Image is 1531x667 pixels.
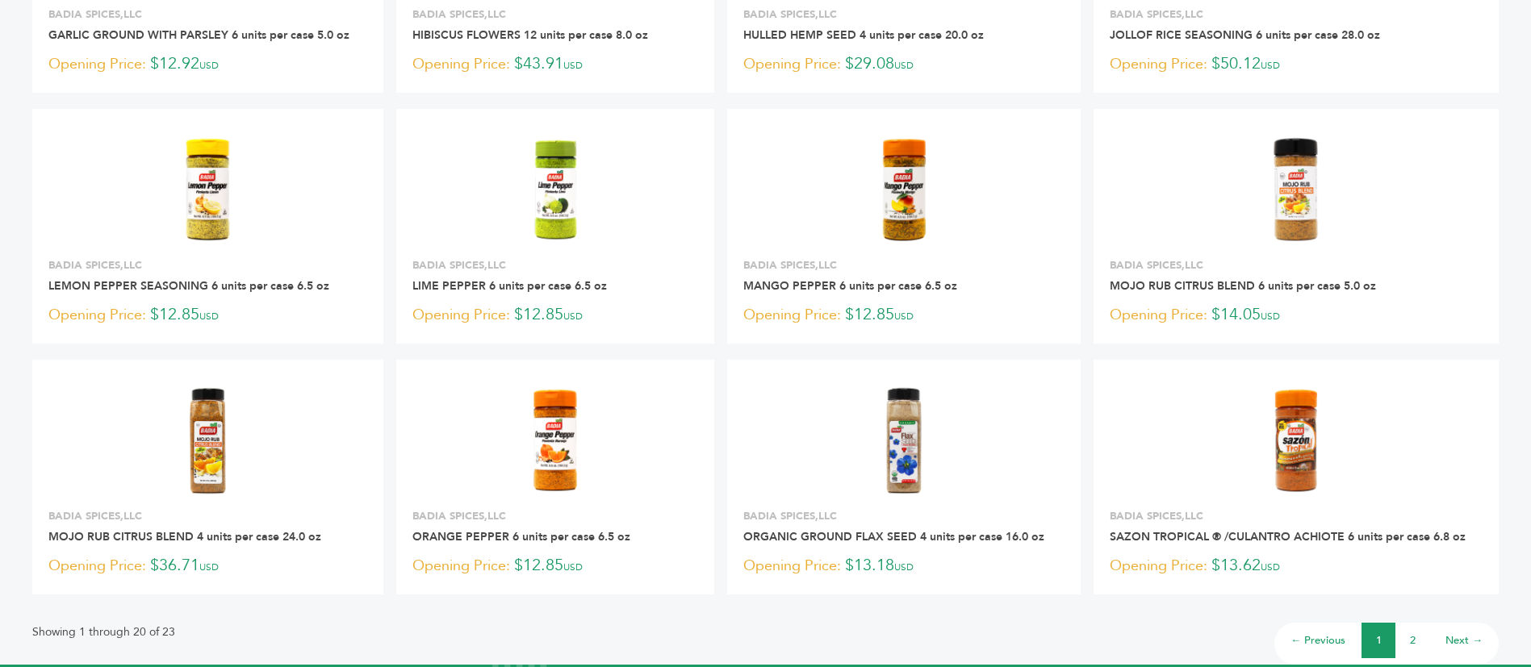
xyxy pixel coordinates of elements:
img: LIME PEPPER 6 units per case 6.5 oz [497,131,614,248]
p: Showing 1 through 20 of 23 [32,623,175,642]
img: MOJO RUB CITRUS BLEND 6 units per case 5.0 oz [1238,131,1355,248]
span: Opening Price: [1110,555,1207,577]
p: BADIA SPICES,LLC [412,258,699,273]
a: MOJO RUB CITRUS BLEND 6 units per case 5.0 oz [1110,278,1376,294]
span: Opening Price: [743,555,841,577]
a: 1 [1376,633,1382,648]
p: BADIA SPICES,LLC [1110,258,1483,273]
a: SAZON TROPICAL ® /CULANTRO ACHIOTE 6 units per case 6.8 oz [1110,529,1466,544]
p: BADIA SPICES,LLC [1110,509,1483,523]
p: $14.05 [1110,303,1483,327]
a: Next → [1445,633,1483,648]
p: BADIA SPICES,LLC [743,509,1065,523]
p: $43.91 [412,52,699,77]
a: 2 [1410,633,1416,648]
a: HIBISCUS FLOWERS 12 units per case 8.0 oz [412,27,648,43]
a: ORANGE PEPPER 6 units per case 6.5 oz [412,529,630,544]
a: LEMON PEPPER SEASONING 6 units per case 6.5 oz [48,278,329,294]
p: BADIA SPICES,LLC [1110,7,1483,22]
img: MOJO RUB CITRUS BLEND 4 units per case 24.0 oz [149,382,266,499]
span: Opening Price: [412,304,510,326]
span: Opening Price: [48,555,146,577]
p: BADIA SPICES,LLC [743,7,1065,22]
span: USD [1261,59,1280,72]
span: USD [1261,561,1280,573]
span: Opening Price: [1110,304,1207,326]
span: USD [894,310,914,323]
span: USD [199,310,219,323]
p: $12.85 [48,303,367,327]
img: LEMON PEPPER SEASONING 6 units per case 6.5 oz [149,131,266,248]
span: USD [1261,310,1280,323]
span: Opening Price: [48,304,146,326]
p: BADIA SPICES,LLC [412,509,699,523]
span: USD [199,59,219,72]
span: USD [563,59,583,72]
a: MANGO PEPPER 6 units per case 6.5 oz [743,278,957,294]
p: BADIA SPICES,LLC [48,258,367,273]
span: USD [563,561,583,573]
span: USD [563,310,583,323]
p: $50.12 [1110,52,1483,77]
span: Opening Price: [48,53,146,75]
span: Opening Price: [743,304,841,326]
span: USD [894,561,914,573]
a: GARLIC GROUND WITH PARSLEY 6 units per case 5.0 oz [48,27,349,43]
span: USD [199,561,219,573]
a: HULLED HEMP SEED 4 units per case 20.0 oz [743,27,984,43]
p: BADIA SPICES,LLC [743,258,1065,273]
img: MANGO PEPPER 6 units per case 6.5 oz [846,131,963,248]
p: $29.08 [743,52,1065,77]
p: BADIA SPICES,LLC [412,7,699,22]
a: ORGANIC GROUND FLAX SEED 4 units per case 16.0 oz [743,529,1044,544]
p: $12.92 [48,52,367,77]
span: Opening Price: [412,555,510,577]
p: $13.18 [743,554,1065,578]
p: BADIA SPICES,LLC [48,509,367,523]
a: JOLLOF RICE SEASONING 6 units per case 28.0 oz [1110,27,1380,43]
a: ← Previous [1290,633,1345,648]
img: ORGANIC GROUND FLAX SEED 4 units per case 16.0 oz [846,382,963,499]
img: ORANGE PEPPER 6 units per case 6.5 oz [497,382,614,499]
span: Opening Price: [412,53,510,75]
p: $12.85 [743,303,1065,327]
p: $12.85 [412,554,699,578]
p: $36.71 [48,554,367,578]
p: $13.62 [1110,554,1483,578]
a: LIME PEPPER 6 units per case 6.5 oz [412,278,607,294]
p: $12.85 [412,303,699,327]
span: USD [894,59,914,72]
img: SAZON TROPICAL ® /CULANTRO ACHIOTE 6 units per case 6.8 oz [1238,382,1355,499]
p: BADIA SPICES,LLC [48,7,367,22]
span: Opening Price: [1110,53,1207,75]
span: Opening Price: [743,53,841,75]
a: MOJO RUB CITRUS BLEND 4 units per case 24.0 oz [48,529,321,544]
